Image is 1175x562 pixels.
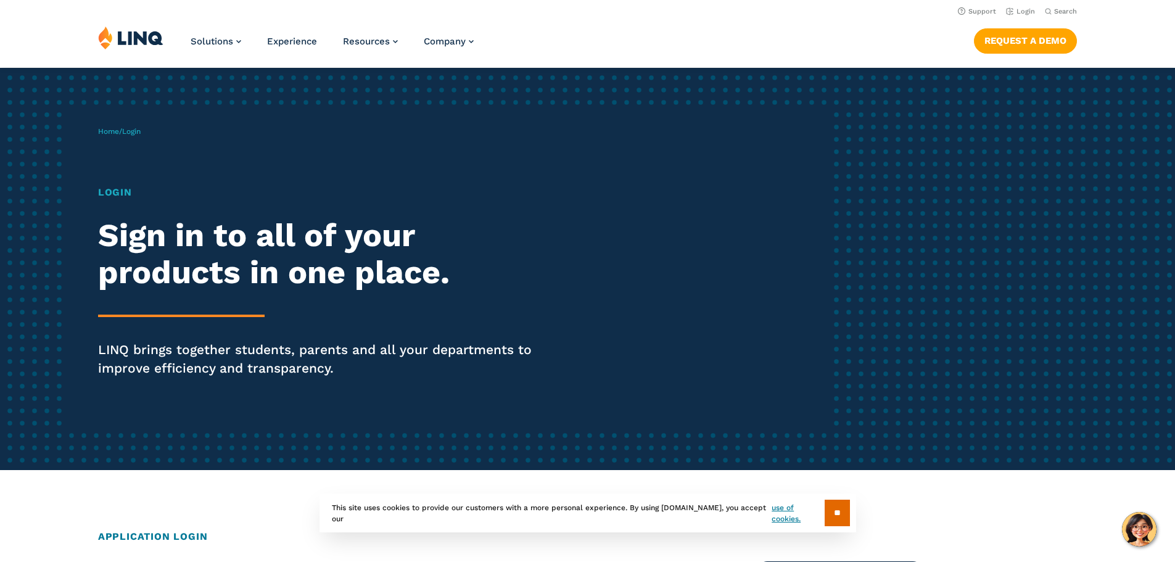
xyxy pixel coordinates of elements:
[424,36,474,47] a: Company
[191,36,233,47] span: Solutions
[424,36,466,47] span: Company
[98,341,551,378] p: LINQ brings together students, parents and all your departments to improve efficiency and transpa...
[1122,512,1156,547] button: Hello, have a question? Let’s chat.
[772,502,824,524] a: use of cookies.
[98,26,163,49] img: LINQ | K‑12 Software
[98,127,119,136] a: Home
[98,217,551,291] h2: Sign in to all of your products in one place.
[191,36,241,47] a: Solutions
[267,36,317,47] a: Experience
[958,7,996,15] a: Support
[98,185,551,200] h1: Login
[1054,7,1077,15] span: Search
[974,28,1077,53] a: Request a Demo
[191,26,474,67] nav: Primary Navigation
[343,36,398,47] a: Resources
[343,36,390,47] span: Resources
[1006,7,1035,15] a: Login
[974,26,1077,53] nav: Button Navigation
[98,127,141,136] span: /
[1045,7,1077,16] button: Open Search Bar
[122,127,141,136] span: Login
[320,494,856,532] div: This site uses cookies to provide our customers with a more personal experience. By using [DOMAIN...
